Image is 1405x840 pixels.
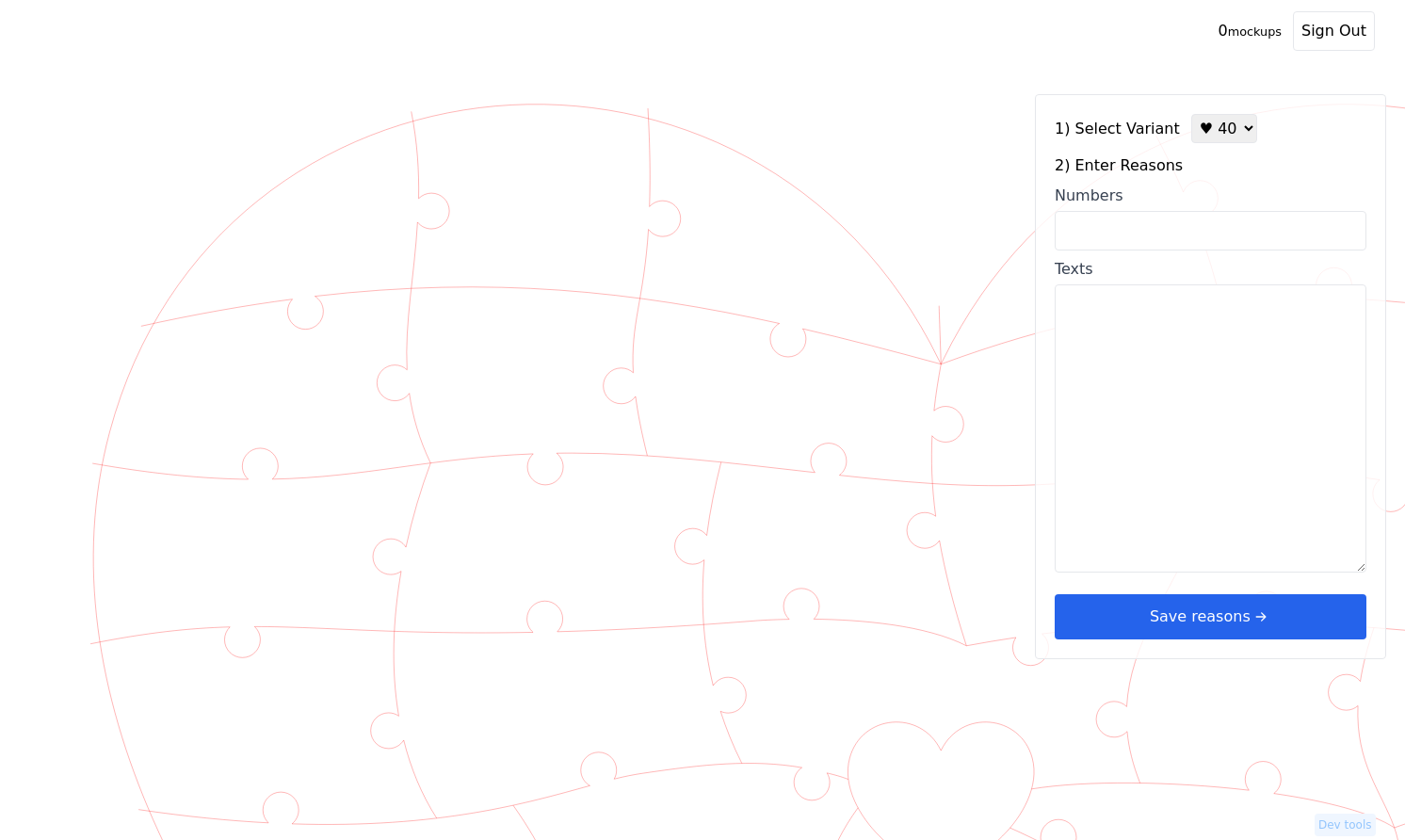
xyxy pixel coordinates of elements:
div: 0 [1219,20,1282,42]
svg: arrow right short [1251,606,1271,627]
label: 1) Select Variant [1055,118,1180,140]
small: mockups [1228,24,1282,39]
input: Numbers [1055,211,1366,250]
button: Sign Out [1293,11,1375,51]
div: Texts [1055,258,1366,281]
div: Numbers [1055,185,1366,207]
label: 2) Enter Reasons [1055,154,1366,177]
textarea: Texts [1055,284,1366,573]
button: Save reasonsarrow right short [1055,594,1366,639]
button: Dev tools [1315,814,1376,836]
